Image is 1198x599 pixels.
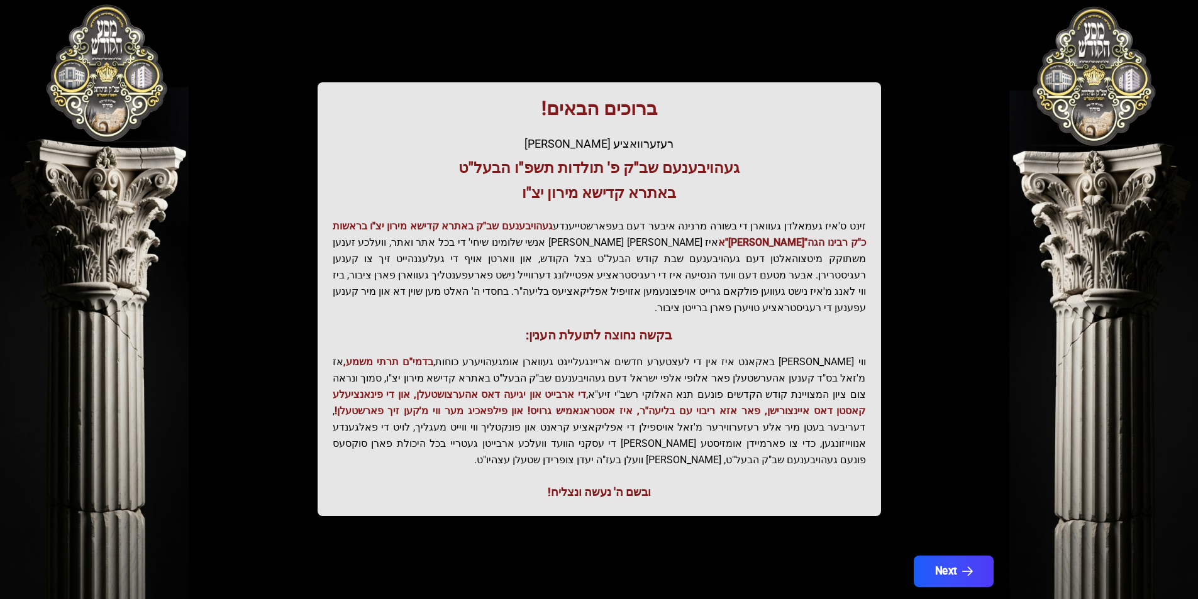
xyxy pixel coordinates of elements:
button: Next [913,556,993,587]
span: בדמי"ם תרתי משמע, [343,356,433,368]
h3: בקשה נחוצה לתועלת הענין: [333,326,866,344]
span: געהויבענעם שב"ק באתרא קדישא מירון יצ"ו בראשות כ"ק רבינו הגה"[PERSON_NAME]"א [333,220,866,248]
h1: ברוכים הבאים! [333,97,866,120]
div: רעזערוואציע [PERSON_NAME] [333,135,866,153]
h3: באתרא קדישא מירון יצ"ו [333,183,866,203]
p: ווי [PERSON_NAME] באקאנט איז אין די לעצטערע חדשים אריינגעלייגט געווארן אומגעהויערע כוחות, אז מ'זא... [333,354,866,468]
div: ובשם ה' נעשה ונצליח! [333,483,866,501]
h3: געהויבענעם שב"ק פ' תולדות תשפ"ו הבעל"ט [333,158,866,178]
span: די ארבייט און יגיעה דאס אהערצושטעלן, און די פינאנציעלע קאסטן דאס איינצורישן, פאר אזא ריבוי עם בלי... [333,388,866,417]
p: זינט ס'איז געמאלדן געווארן די בשורה מרנינה איבער דעם בעפארשטייענדע איז [PERSON_NAME] [PERSON_NAME... [333,218,866,316]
